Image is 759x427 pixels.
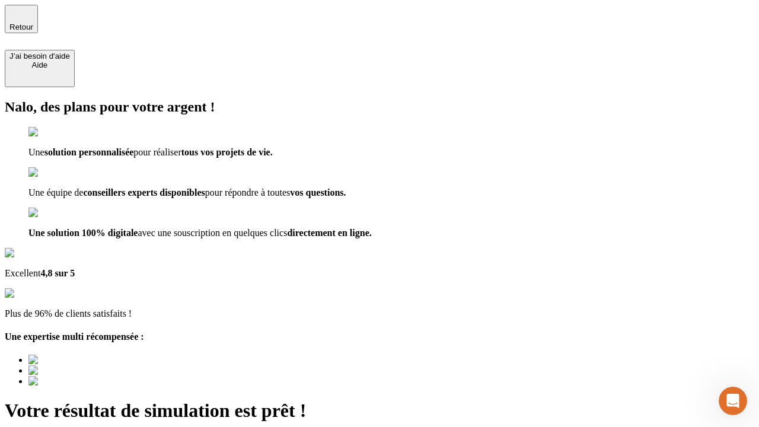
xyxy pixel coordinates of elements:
[44,147,134,157] span: solution personnalisée
[5,5,38,33] button: Retour
[28,187,83,197] span: Une équipe de
[5,400,754,422] h1: Votre résultat de simulation est prêt !
[138,228,287,238] span: avec une souscription en quelques clics
[28,147,44,157] span: Une
[5,268,40,278] span: Excellent
[28,167,79,178] img: checkmark
[290,187,346,197] span: vos questions.
[9,60,70,69] div: Aide
[719,387,747,415] iframe: Intercom live chat
[5,248,74,259] img: Google Review
[83,187,205,197] span: conseillers experts disponibles
[5,332,754,342] h4: Une expertise multi récompensée :
[28,127,79,138] img: checkmark
[205,187,291,197] span: pour répondre à toutes
[28,376,138,387] img: Best savings advice award
[28,365,138,376] img: Best savings advice award
[9,23,33,31] span: Retour
[287,228,371,238] span: directement en ligne.
[9,52,70,60] div: J’ai besoin d'aide
[133,147,181,157] span: pour réaliser
[28,208,79,218] img: checkmark
[28,228,138,238] span: Une solution 100% digitale
[5,99,754,115] h2: Nalo, des plans pour votre argent !
[5,288,63,299] img: reviews stars
[181,147,273,157] span: tous vos projets de vie.
[40,268,75,278] span: 4,8 sur 5
[5,50,75,87] button: J’ai besoin d'aideAide
[28,355,138,365] img: Best savings advice award
[5,308,754,319] p: Plus de 96% de clients satisfaits !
